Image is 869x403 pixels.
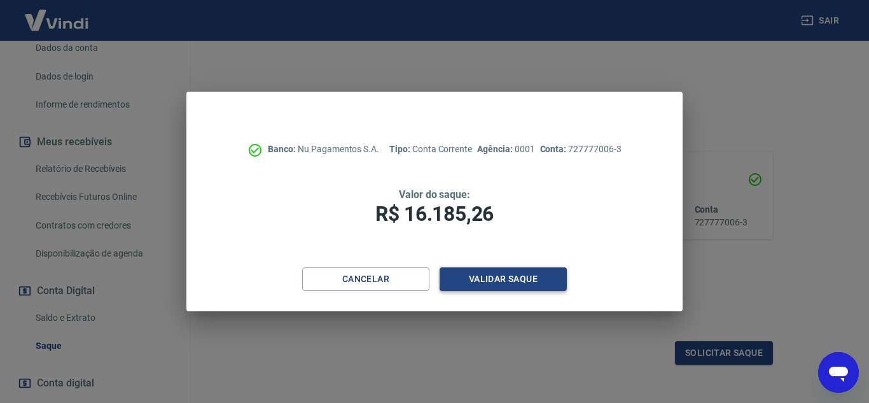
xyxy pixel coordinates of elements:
span: Banco: [268,144,298,154]
button: Cancelar [302,267,429,291]
iframe: Botão para abrir a janela de mensagens [818,352,859,393]
span: Tipo: [389,144,412,154]
p: 727777006-3 [540,143,622,156]
button: Validar saque [440,267,567,291]
span: Agência: [477,144,515,154]
span: R$ 16.185,26 [375,202,494,226]
p: Nu Pagamentos S.A. [268,143,379,156]
span: Valor do saque: [399,188,470,201]
p: 0001 [477,143,534,156]
span: Conta: [540,144,569,154]
p: Conta Corrente [389,143,472,156]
